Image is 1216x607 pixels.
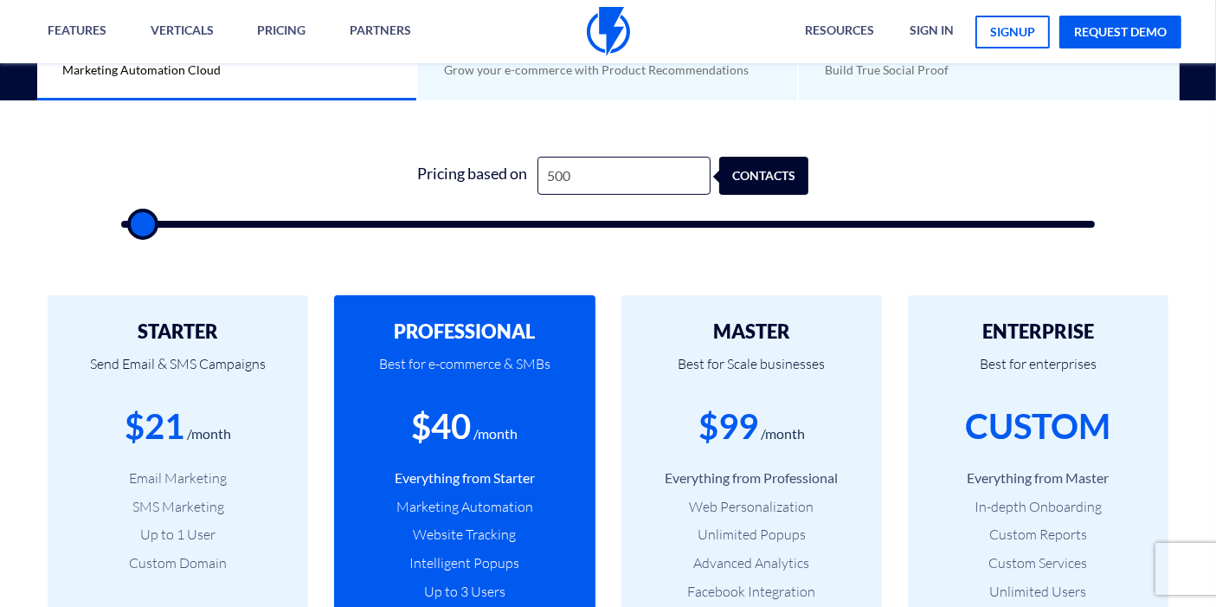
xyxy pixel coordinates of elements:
[934,343,1142,402] p: Best for enterprises
[934,468,1142,488] li: Everything from Master
[934,582,1142,602] li: Unlimited Users
[408,157,537,196] div: Pricing based on
[473,424,518,444] div: /month
[74,525,282,545] li: Up to 1 User
[74,321,282,342] h2: STARTER
[1059,16,1181,48] a: request demo
[360,468,569,488] li: Everything from Starter
[647,497,856,517] li: Web Personalization
[761,424,805,444] div: /month
[360,497,569,517] li: Marketing Automation
[647,468,856,488] li: Everything from Professional
[934,497,1142,517] li: In-depth Onboarding
[63,62,222,77] span: Marketing Automation Cloud
[934,321,1142,342] h2: ENTERPRISE
[125,402,184,451] div: $21
[975,16,1050,48] a: signup
[647,321,856,342] h2: MASTER
[647,343,856,402] p: Best for Scale businesses
[934,525,1142,545] li: Custom Reports
[187,424,231,444] div: /month
[647,525,856,545] li: Unlimited Popups
[74,497,282,517] li: SMS Marketing
[74,468,282,488] li: Email Marketing
[74,553,282,573] li: Custom Domain
[698,402,758,451] div: $99
[360,553,569,573] li: Intelligent Popups
[360,525,569,545] li: Website Tracking
[74,343,282,402] p: Send Email & SMS Campaigns
[647,553,856,573] li: Advanced Analytics
[360,321,569,342] h2: PROFESSIONAL
[360,582,569,602] li: Up to 3 Users
[411,402,471,451] div: $40
[647,582,856,602] li: Facebook Integration
[735,157,824,196] div: contacts
[360,343,569,402] p: Best for e-commerce & SMBs
[934,553,1142,573] li: Custom Services
[444,62,749,77] span: Grow your e-commerce with Product Recommendations
[825,62,949,77] span: Build True Social Proof
[965,402,1110,451] div: CUSTOM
